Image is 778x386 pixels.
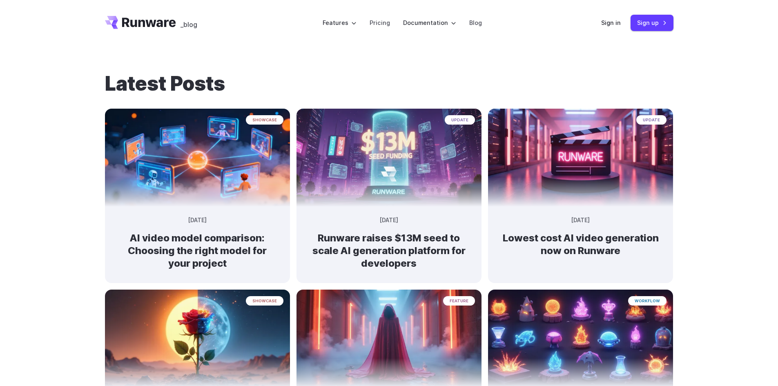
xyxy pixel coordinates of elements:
label: Documentation [403,18,456,27]
a: Blog [469,18,482,27]
a: Neon-lit movie clapperboard with the word 'RUNWARE' in a futuristic server room update [DATE] Low... [488,200,673,270]
label: Features [323,18,357,27]
h2: Runware raises $13M seed to scale AI generation platform for developers [310,232,468,270]
img: Futuristic city scene with neon lights showing Runware announcement of $13M seed funding in large... [296,109,482,207]
h2: Lowest cost AI video generation now on Runware [501,232,660,257]
a: _blog [181,16,197,29]
a: Pricing [370,18,390,27]
a: Go to / [105,16,176,29]
h1: Latest Posts [105,72,673,96]
a: Sign up [631,15,673,31]
time: [DATE] [380,216,398,225]
span: showcase [246,296,283,306]
img: Neon-lit movie clapperboard with the word 'RUNWARE' in a futuristic server room [488,109,673,207]
time: [DATE] [188,216,207,225]
a: Futuristic city scene with neon lights showing Runware announcement of $13M seed funding in large... [296,200,482,283]
span: workflow [628,296,667,306]
time: [DATE] [571,216,590,225]
img: Futuristic network of glowing screens showing robots and a person connected to a central digital ... [105,109,290,207]
span: feature [443,296,475,306]
span: _blog [181,21,197,28]
span: showcase [246,115,283,125]
a: Futuristic network of glowing screens showing robots and a person connected to a central digital ... [105,200,290,283]
a: Sign in [601,18,621,27]
span: update [636,115,667,125]
h2: AI video model comparison: Choosing the right model for your project [118,232,277,270]
span: update [445,115,475,125]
